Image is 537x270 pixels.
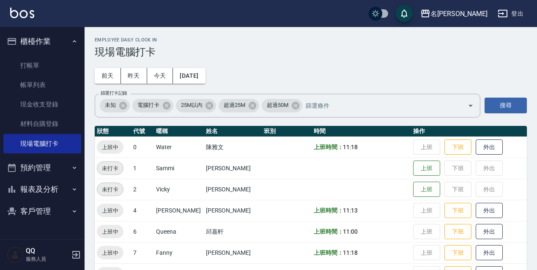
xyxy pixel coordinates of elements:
button: 櫃檯作業 [3,30,81,52]
button: Open [464,99,477,112]
th: 時間 [312,126,411,137]
td: [PERSON_NAME] [204,242,262,263]
th: 暱稱 [154,126,204,137]
div: 名[PERSON_NAME] [430,8,488,19]
span: 上班中 [97,206,123,215]
h5: QQ [26,247,69,255]
button: 下班 [444,224,471,240]
button: 預約管理 [3,157,81,179]
button: 搜尋 [485,98,527,113]
button: 下班 [444,203,471,218]
a: 現金收支登錄 [3,95,81,114]
td: 1 [131,158,154,179]
span: 上班中 [97,248,123,257]
span: 11:18 [343,144,358,150]
button: 下班 [444,245,471,261]
span: 11:18 [343,249,358,256]
td: 7 [131,242,154,263]
span: 上班中 [97,143,123,152]
th: 操作 [411,126,527,137]
b: 上班時間： [314,228,343,235]
button: 報表及分析 [3,178,81,200]
a: 打帳單 [3,56,81,75]
span: 未打卡 [97,185,123,194]
td: [PERSON_NAME] [154,200,204,221]
button: 名[PERSON_NAME] [417,5,491,22]
button: 上班 [413,182,440,197]
button: 外出 [476,203,503,218]
span: 超過50M [262,101,293,109]
td: 陳雅文 [204,136,262,158]
td: 6 [131,221,154,242]
span: 上班中 [97,227,123,236]
td: Fanny [154,242,204,263]
button: 上班 [413,161,440,176]
div: 未知 [100,99,130,112]
button: 今天 [147,68,173,84]
td: 0 [131,136,154,158]
button: 前天 [95,68,121,84]
button: 昨天 [121,68,147,84]
div: 超過25M [219,99,259,112]
td: Sammi [154,158,204,179]
b: 上班時間： [314,249,343,256]
a: 帳單列表 [3,75,81,95]
td: Water [154,136,204,158]
td: [PERSON_NAME] [204,200,262,221]
label: 篩選打卡記錄 [101,90,127,96]
th: 班別 [262,126,312,137]
button: 外出 [476,245,503,261]
button: 登出 [494,6,527,22]
button: 外出 [476,224,503,240]
input: 篩選條件 [304,98,453,113]
div: 電腦打卡 [132,99,173,112]
span: 25M以內 [176,101,208,109]
h3: 現場電腦打卡 [95,46,527,58]
img: Person [7,246,24,263]
span: 11:00 [343,228,358,235]
span: 電腦打卡 [132,101,164,109]
button: 客戶管理 [3,200,81,222]
td: 4 [131,200,154,221]
h2: Employee Daily Clock In [95,37,527,43]
button: save [396,5,413,22]
th: 狀態 [95,126,131,137]
a: 材料自購登錄 [3,114,81,134]
td: Queena [154,221,204,242]
th: 姓名 [204,126,262,137]
td: [PERSON_NAME] [204,179,262,200]
span: 未打卡 [97,164,123,173]
td: 2 [131,179,154,200]
div: 25M以內 [176,99,216,112]
span: 11:13 [343,207,358,214]
th: 代號 [131,126,154,137]
button: 下班 [444,139,471,155]
a: 現場電腦打卡 [3,134,81,153]
span: 超過25M [219,101,250,109]
td: [PERSON_NAME] [204,158,262,179]
td: Vicky [154,179,204,200]
img: Logo [10,8,34,18]
p: 服務人員 [26,255,69,263]
b: 上班時間： [314,144,343,150]
button: [DATE] [173,68,205,84]
button: 外出 [476,139,503,155]
td: 邱嘉軒 [204,221,262,242]
b: 上班時間： [314,207,343,214]
div: 超過50M [262,99,302,112]
span: 未知 [100,101,121,109]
